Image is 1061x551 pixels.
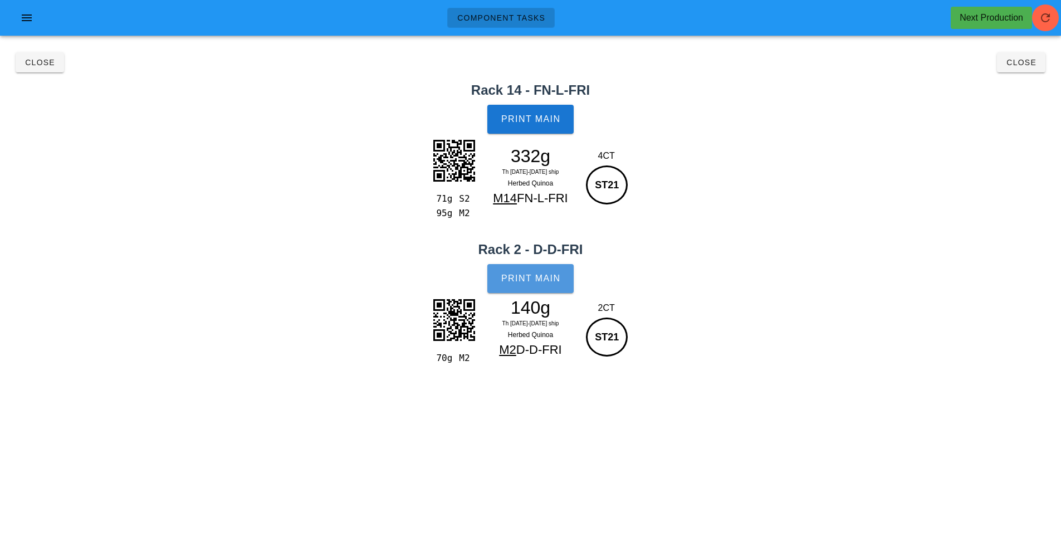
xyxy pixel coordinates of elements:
[960,11,1023,25] div: Next Production
[499,343,516,357] span: M2
[493,191,517,205] span: M14
[25,58,55,67] span: Close
[997,52,1045,72] button: Close
[482,329,579,340] div: Herbed Quinoa
[7,80,1054,100] h2: Rack 14 - FN-L-FRI
[1006,58,1036,67] span: Close
[454,192,477,206] div: S2
[583,301,629,315] div: 2CT
[501,114,561,124] span: Print Main
[454,351,477,365] div: M2
[502,320,559,326] span: Th [DATE]-[DATE] ship
[482,299,579,316] div: 140g
[16,52,64,72] button: Close
[487,264,573,293] button: Print Main
[454,206,477,221] div: M2
[501,274,561,284] span: Print Main
[432,192,454,206] div: 71g
[502,169,559,175] span: Th [DATE]-[DATE] ship
[586,318,628,357] div: ST21
[482,178,579,189] div: Herbed Quinoa
[426,133,482,188] img: LwWKmqROAYzOHwJRkzV2VnyIIhBCC0kabELIRbHJVCCEobbQJIRvBJleFEILSRpsQshFsclUIIShttAkhG8EmV4UQgtJGmxCy...
[457,13,545,22] span: Component Tasks
[487,105,573,134] button: Print Main
[426,292,482,348] img: RjJcPhxmtScAAAAASUVORK5CYII=
[517,191,568,205] span: FN-L-FRI
[482,148,579,164] div: 332g
[432,351,454,365] div: 70g
[586,165,628,204] div: ST21
[447,8,555,28] a: Component Tasks
[516,343,562,357] span: D-D-FRI
[432,206,454,221] div: 95g
[583,149,629,163] div: 4CT
[7,240,1054,260] h2: Rack 2 - D-D-FRI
